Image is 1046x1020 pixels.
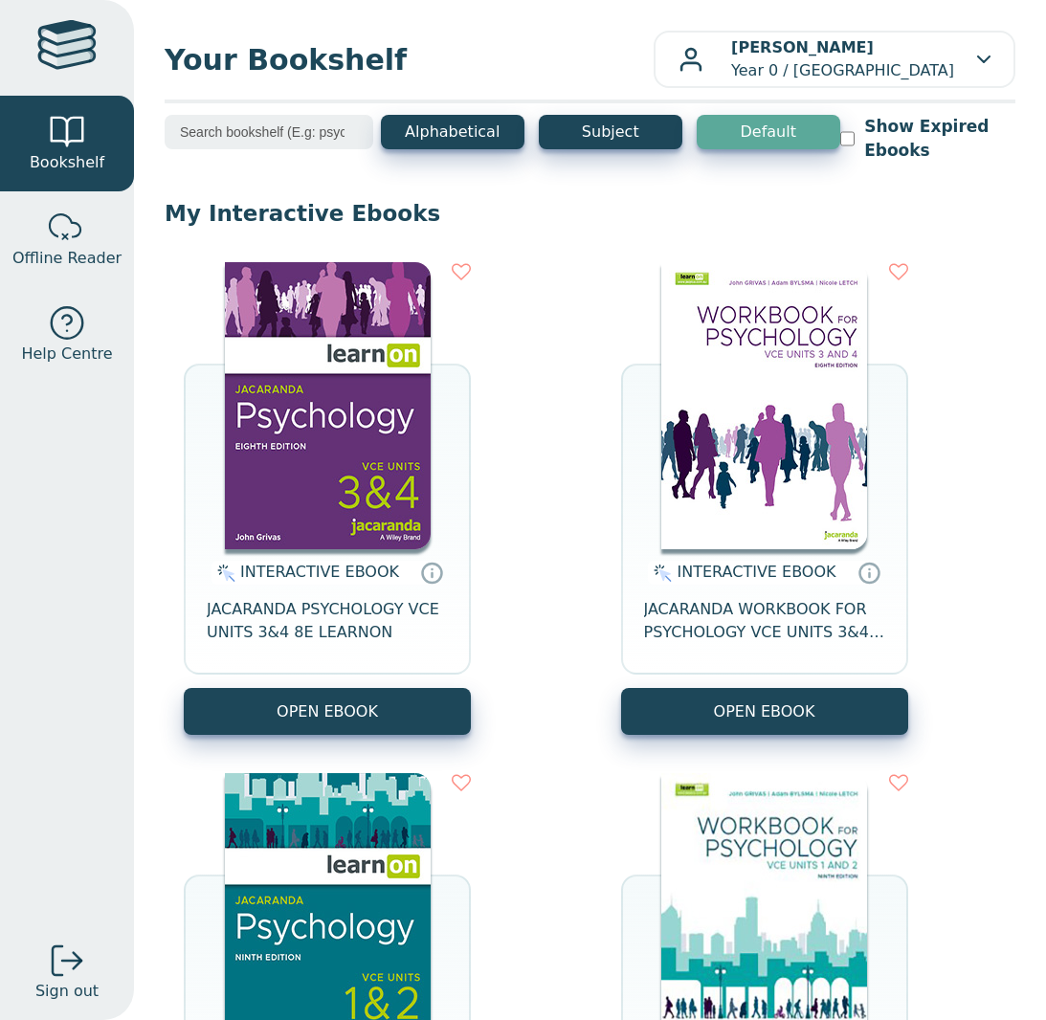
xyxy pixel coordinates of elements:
p: Year 0 / [GEOGRAPHIC_DATA] [731,36,954,82]
button: Default [697,115,840,149]
a: Interactive eBooks are accessed online via the publisher’s portal. They contain interactive resou... [420,561,443,584]
img: interactive.svg [211,562,235,585]
button: OPEN EBOOK [184,688,471,735]
input: Search bookshelf (E.g: psychology) [165,115,373,149]
span: Help Centre [21,343,112,366]
span: JACARANDA PSYCHOLOGY VCE UNITS 3&4 8E LEARNON [207,598,448,644]
button: Alphabetical [381,115,524,149]
button: Subject [539,115,682,149]
img: 4bb61bf8-509a-4e9e-bd77-88deacee2c2e.jpg [225,262,431,549]
b: [PERSON_NAME] [731,38,874,56]
img: 3ac6973a-53ba-44fb-b72f-4d3e3d225d6b.jpg [661,262,867,549]
img: interactive.svg [648,562,672,585]
span: Offline Reader [12,247,122,270]
a: Interactive eBooks are accessed online via the publisher’s portal. They contain interactive resou... [857,561,880,584]
label: Show Expired Ebooks [864,115,1015,163]
button: OPEN EBOOK [621,688,908,735]
span: INTERACTIVE EBOOK [240,563,399,581]
span: JACARANDA WORKBOOK FOR PSYCHOLOGY VCE UNITS 3&4 LearnOn [644,598,885,644]
button: [PERSON_NAME]Year 0 / [GEOGRAPHIC_DATA] [654,31,1015,88]
span: Sign out [35,980,99,1003]
span: INTERACTIVE EBOOK [678,563,836,581]
span: Your Bookshelf [165,38,654,81]
span: Bookshelf [30,151,104,174]
p: My Interactive Ebooks [165,199,1015,228]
